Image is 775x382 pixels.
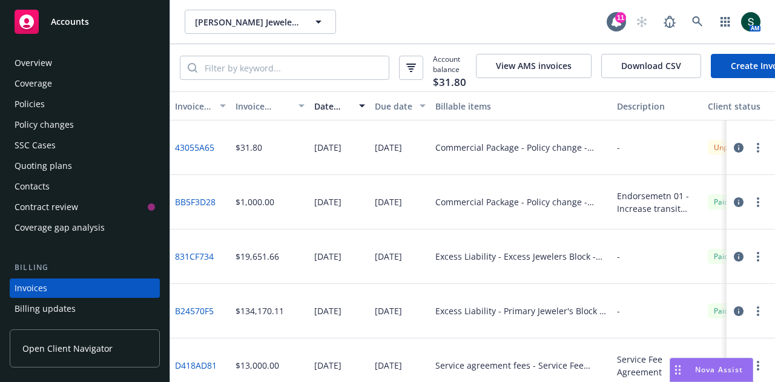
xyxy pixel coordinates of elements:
[476,54,592,78] button: View AMS invoices
[741,12,760,31] img: photo
[430,91,612,120] button: Billable items
[175,141,214,154] a: 43055A65
[670,358,685,381] div: Drag to move
[708,140,744,155] div: Unpaid
[175,250,214,263] a: 831CF734
[670,358,753,382] button: Nova Assist
[15,136,56,155] div: SSC Cases
[236,196,274,208] div: $1,000.00
[314,359,341,372] div: [DATE]
[708,194,734,209] div: Paid
[435,250,607,263] div: Excess Liability - Excess Jewelers Block - SS0359024
[15,74,52,93] div: Coverage
[617,353,698,378] div: Service Fee Agreement
[314,100,352,113] div: Date issued
[15,177,50,196] div: Contacts
[375,141,402,154] div: [DATE]
[630,10,654,34] a: Start snowing
[314,305,341,317] div: [DATE]
[658,10,682,34] a: Report a Bug
[175,196,216,208] a: BB5F3D28
[435,141,607,154] div: Commercial Package - Policy change - SS0008024
[615,12,626,23] div: 11
[375,100,412,113] div: Due date
[10,177,160,196] a: Contacts
[685,10,710,34] a: Search
[617,100,698,113] div: Description
[601,54,701,78] button: Download CSV
[617,305,620,317] div: -
[236,250,279,263] div: $19,651.66
[617,189,698,215] div: Endorsemetn 01 - Increase transit carry limit to $1M for photoshoot
[435,305,607,317] div: Excess Liability - Primary Jeweler's Block - SS0008024
[197,56,389,79] input: Filter by keyword...
[617,250,620,263] div: -
[435,100,607,113] div: Billable items
[10,278,160,298] a: Invoices
[10,218,160,237] a: Coverage gap analysis
[314,141,341,154] div: [DATE]
[435,196,607,208] div: Commercial Package - Policy change - SS0008024
[175,359,217,372] a: D418AD81
[15,218,105,237] div: Coverage gap analysis
[708,303,734,318] div: Paid
[185,10,336,34] button: [PERSON_NAME] Jewelers Inc.
[314,196,341,208] div: [DATE]
[15,115,74,134] div: Policy changes
[309,91,370,120] button: Date issued
[10,94,160,114] a: Policies
[10,156,160,176] a: Quoting plans
[612,91,703,120] button: Description
[435,359,607,372] div: Service agreement fees - Service Fee Agreement
[175,100,213,113] div: Invoice ID
[236,141,262,154] div: $31.80
[695,364,743,375] span: Nova Assist
[433,54,466,82] span: Account balance
[15,278,47,298] div: Invoices
[713,10,737,34] a: Switch app
[195,16,300,28] span: [PERSON_NAME] Jewelers Inc.
[15,299,76,318] div: Billing updates
[15,156,72,176] div: Quoting plans
[10,136,160,155] a: SSC Cases
[10,262,160,274] div: Billing
[231,91,309,120] button: Invoice amount
[314,250,341,263] div: [DATE]
[375,250,402,263] div: [DATE]
[375,305,402,317] div: [DATE]
[10,197,160,217] a: Contract review
[236,359,279,372] div: $13,000.00
[375,196,402,208] div: [DATE]
[188,63,197,73] svg: Search
[10,115,160,134] a: Policy changes
[10,5,160,39] a: Accounts
[236,305,284,317] div: $134,170.11
[370,91,430,120] button: Due date
[10,299,160,318] a: Billing updates
[617,141,620,154] div: -
[10,53,160,73] a: Overview
[175,305,214,317] a: B24570F5
[15,53,52,73] div: Overview
[236,100,291,113] div: Invoice amount
[22,342,113,355] span: Open Client Navigator
[15,197,78,217] div: Contract review
[170,91,231,120] button: Invoice ID
[51,17,89,27] span: Accounts
[708,249,734,264] div: Paid
[15,94,45,114] div: Policies
[433,74,466,90] span: $31.80
[375,359,402,372] div: [DATE]
[10,74,160,93] a: Coverage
